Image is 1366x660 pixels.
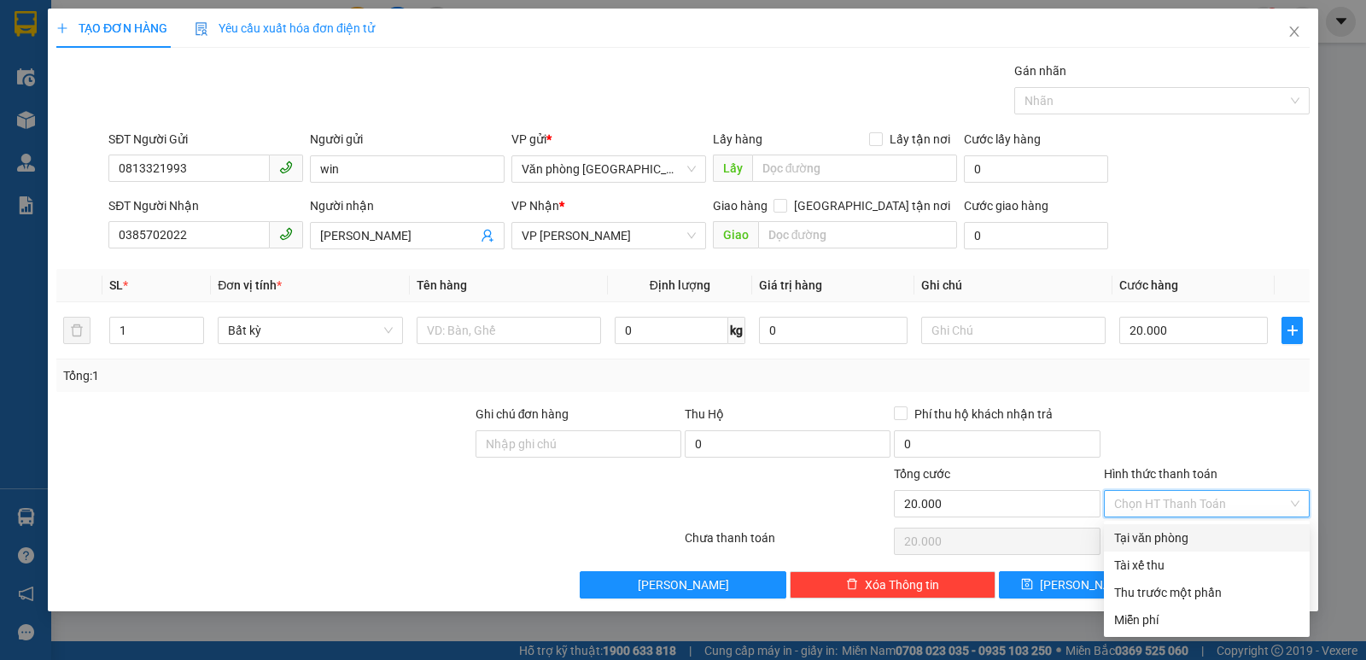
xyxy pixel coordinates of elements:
[310,130,505,149] div: Người gửi
[1014,64,1066,78] label: Gán nhãn
[914,269,1112,302] th: Ghi chú
[279,161,293,174] span: phone
[1119,278,1178,292] span: Cước hàng
[195,21,375,35] span: Yêu cầu xuất hóa đơn điện tử
[713,199,768,213] span: Giao hàng
[1114,529,1299,547] div: Tại văn phòng
[580,571,785,599] button: [PERSON_NAME]
[1282,324,1302,337] span: plus
[108,130,303,149] div: SĐT Người Gửi
[685,407,724,421] span: Thu Hộ
[109,278,123,292] span: SL
[417,317,601,344] input: VD: Bàn, Ghế
[865,575,939,594] span: Xóa Thông tin
[310,196,505,215] div: Người nhận
[481,229,494,242] span: user-add
[964,155,1108,183] input: Cước lấy hàng
[63,317,90,344] button: delete
[638,575,729,594] span: [PERSON_NAME]
[921,317,1106,344] input: Ghi Chú
[56,21,167,35] span: TẠO ĐƠN HÀNG
[787,196,957,215] span: [GEOGRAPHIC_DATA] tận nơi
[417,278,467,292] span: Tên hàng
[522,156,696,182] span: Văn phòng Ninh Bình
[218,278,282,292] span: Đơn vị tính
[228,318,392,343] span: Bất kỳ
[683,529,892,558] div: Chưa thanh toán
[1021,578,1033,592] span: save
[63,366,528,385] div: Tổng: 1
[713,132,762,146] span: Lấy hàng
[195,22,208,36] img: icon
[752,155,958,182] input: Dọc đường
[108,196,303,215] div: SĐT Người Nhận
[511,199,559,213] span: VP Nhận
[279,227,293,241] span: phone
[790,571,995,599] button: deleteXóa Thông tin
[1114,583,1299,602] div: Thu trước một phần
[1114,556,1299,575] div: Tài xế thu
[964,132,1041,146] label: Cước lấy hàng
[1040,575,1131,594] span: [PERSON_NAME]
[476,407,569,421] label: Ghi chú đơn hàng
[759,278,822,292] span: Giá trị hàng
[846,578,858,592] span: delete
[713,155,752,182] span: Lấy
[728,317,745,344] span: kg
[1114,610,1299,629] div: Miễn phí
[759,317,908,344] input: 0
[1104,467,1217,481] label: Hình thức thanh toán
[964,199,1048,213] label: Cước giao hàng
[511,130,706,149] div: VP gửi
[1270,9,1318,56] button: Close
[908,405,1060,423] span: Phí thu hộ khách nhận trả
[883,130,957,149] span: Lấy tận nơi
[522,223,696,248] span: VP Thịnh Liệt
[999,571,1153,599] button: save[PERSON_NAME]
[1281,317,1303,344] button: plus
[1287,25,1301,38] span: close
[964,222,1108,249] input: Cước giao hàng
[650,278,710,292] span: Định lượng
[758,221,958,248] input: Dọc đường
[713,221,758,248] span: Giao
[56,22,68,34] span: plus
[476,430,681,458] input: Ghi chú đơn hàng
[894,467,950,481] span: Tổng cước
